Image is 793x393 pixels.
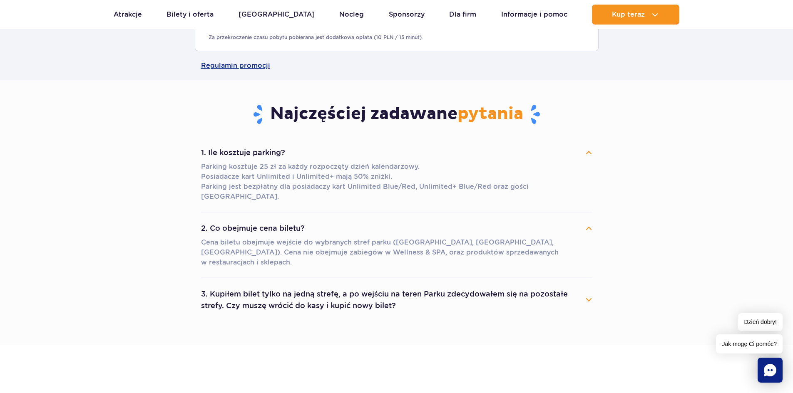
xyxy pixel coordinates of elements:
a: Bilety i oferta [167,5,214,25]
button: 1. Ile kosztuje parking? [201,143,592,162]
h3: Najczęściej zadawane [201,104,592,125]
button: 3. Kupiłem bilet tylko na jedną strefę, a po wejściu na teren Parku zdecydowałem się na pozostałe... [201,285,592,315]
a: Dla firm [449,5,476,25]
button: 2. Co obejmuje cena biletu? [201,219,592,237]
a: [GEOGRAPHIC_DATA] [239,5,315,25]
span: Jak mogę Ci pomóc? [716,334,783,353]
span: pytania [457,104,523,124]
span: Dzień dobry! [738,313,783,331]
div: Chat [758,358,783,383]
p: Cena biletu obejmuje wejście do wybranych stref parku ([GEOGRAPHIC_DATA], [GEOGRAPHIC_DATA], [GEO... [201,237,592,267]
a: Informacje i pomoc [501,5,567,25]
a: Regulamin promocji [201,51,592,80]
p: Za przekroczenie czasu pobytu pobierana jest dodatkowa opłata (10 PLN / 15 minut). [209,34,585,41]
span: Kup teraz [612,11,645,18]
a: Sponsorzy [389,5,425,25]
a: Nocleg [339,5,364,25]
a: Atrakcje [114,5,142,25]
p: Parking kosztuje 25 zł za każdy rozpoczęty dzień kalendarzowy. Posiadacze kart Unlimited i Unlimi... [201,162,592,202]
button: Kup teraz [592,5,679,25]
